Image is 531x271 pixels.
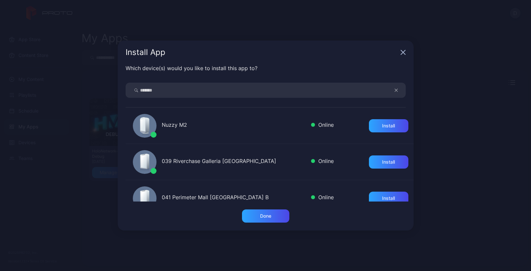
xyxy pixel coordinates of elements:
[311,157,334,167] div: Online
[369,119,408,132] button: Install
[382,123,395,128] div: Install
[260,213,271,219] div: Done
[311,193,334,203] div: Online
[382,159,395,165] div: Install
[311,121,334,130] div: Online
[382,196,395,201] div: Install
[162,193,306,203] div: 041 Perimeter Mall [GEOGRAPHIC_DATA] B
[126,64,406,72] div: Which device(s) would you like to install this app to?
[126,48,398,56] div: Install App
[369,192,408,205] button: Install
[162,121,306,130] div: Nuzzy M2
[162,157,306,167] div: 039 Riverchase Galleria [GEOGRAPHIC_DATA]
[242,209,289,223] button: Done
[369,155,408,169] button: Install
